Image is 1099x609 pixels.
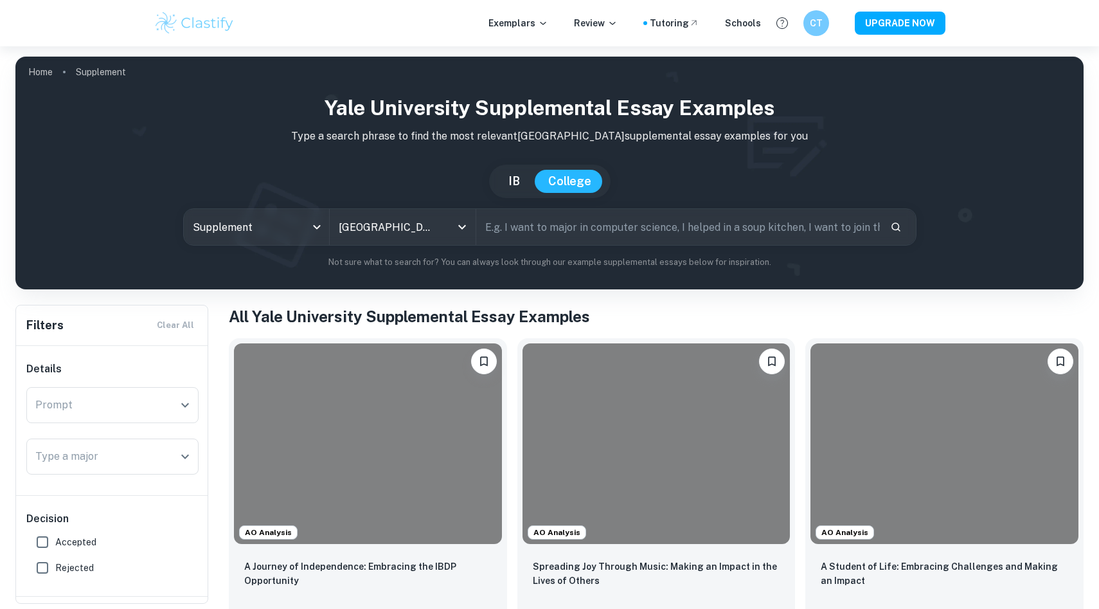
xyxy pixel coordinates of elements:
[15,57,1084,289] img: profile cover
[26,93,1073,123] h1: Yale University Supplemental Essay Examples
[26,129,1073,144] p: Type a search phrase to find the most relevant [GEOGRAPHIC_DATA] supplemental essay examples for you
[28,63,53,81] a: Home
[535,170,604,193] button: College
[184,209,330,245] div: Supplement
[229,305,1084,328] h1: All Yale University Supplemental Essay Examples
[76,65,126,79] p: Supplement
[476,209,879,245] input: E.g. I want to major in computer science, I helped in a soup kitchen, I want to join the debate t...
[488,16,548,30] p: Exemplars
[240,527,297,538] span: AO Analysis
[650,16,699,30] a: Tutoring
[528,527,585,538] span: AO Analysis
[55,535,96,549] span: Accepted
[26,316,64,334] h6: Filters
[771,12,793,34] button: Help and Feedback
[55,561,94,575] span: Rejected
[855,12,945,35] button: UPGRADE NOW
[809,16,824,30] h6: CT
[26,361,199,377] h6: Details
[453,218,471,236] button: Open
[725,16,761,30] a: Schools
[244,559,492,588] p: A Journey of Independence: Embracing the IBDP Opportunity
[176,448,194,466] button: Open
[803,10,829,36] button: CT
[821,559,1068,588] p: A Student of Life: Embracing Challenges and Making an Impact
[154,10,235,36] img: Clastify logo
[26,511,199,527] h6: Decision
[574,16,618,30] p: Review
[471,349,497,374] button: Bookmark
[533,559,780,588] p: Spreading Joy Through Music: Making an Impact in the Lives of Others
[885,216,907,238] button: Search
[496,170,533,193] button: IB
[759,349,785,374] button: Bookmark
[816,527,873,538] span: AO Analysis
[1048,349,1073,374] button: Bookmark
[26,256,1073,269] p: Not sure what to search for? You can always look through our example supplemental essays below fo...
[176,396,194,414] button: Open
